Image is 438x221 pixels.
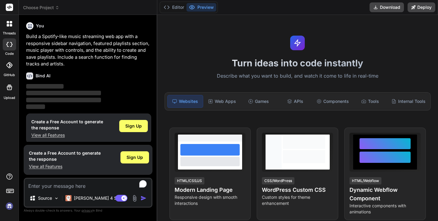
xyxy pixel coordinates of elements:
span: privacy [82,209,92,212]
p: Build a Spotify-like music streaming web app with a responsive sidebar navigation, featured playl... [26,33,151,68]
p: Describe what you want to build, and watch it come to life in real-time [161,72,434,80]
h1: Create a Free Account to generate the response [31,119,103,131]
button: Editor [161,3,186,12]
span: ‌ [26,104,45,109]
span: ‌ [26,91,101,95]
h4: Modern Landing Page [175,186,246,194]
h4: WordPress Custom CSS [262,186,333,194]
img: Pick Models [54,196,59,201]
button: Download [370,2,404,12]
div: CSS/WordPress [262,177,294,184]
p: Responsive design with smooth interactions [175,194,246,206]
div: HTML/Webflow [349,177,381,184]
button: Deploy [408,2,435,12]
img: icon [141,195,147,201]
span: Sign Up [125,123,142,129]
span: ‌ [26,98,101,102]
span: Choose Project [23,5,59,11]
h1: Turn ideas into code instantly [161,58,434,68]
span: ‌ [26,84,64,89]
h6: You [36,23,44,29]
button: Preview [186,3,216,12]
div: Tools [353,95,388,108]
p: View all Features [31,132,103,138]
label: GitHub [4,72,15,78]
div: Websites [167,95,203,108]
div: Internal Tools [389,95,428,108]
p: Custom styles for theme enhancement [262,194,333,206]
span: Sign Up [127,154,143,160]
img: attachment [131,195,138,202]
div: Components [314,95,351,108]
p: Source [38,195,52,201]
label: threads [3,31,16,36]
label: Upload [4,95,15,100]
div: HTML/CSS/JS [175,177,204,184]
textarea: To enrich screen reader interactions, please activate Accessibility in Grammarly extension settings [25,179,151,190]
div: APIs [277,95,313,108]
p: [PERSON_NAME] 4 S.. [74,195,119,201]
p: View all Features [29,163,101,170]
p: Interactive components with animations [349,203,421,215]
label: code [5,51,14,56]
h1: Create a Free Account to generate the response [29,150,101,162]
img: Claude 4 Sonnet [65,195,71,201]
img: signin [4,201,15,211]
div: Web Apps [204,95,240,108]
p: Always double-check its answers. Your in Bind [24,208,152,213]
h6: Bind AI [36,73,50,79]
h4: Dynamic Webflow Component [349,186,421,203]
div: Games [241,95,276,108]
